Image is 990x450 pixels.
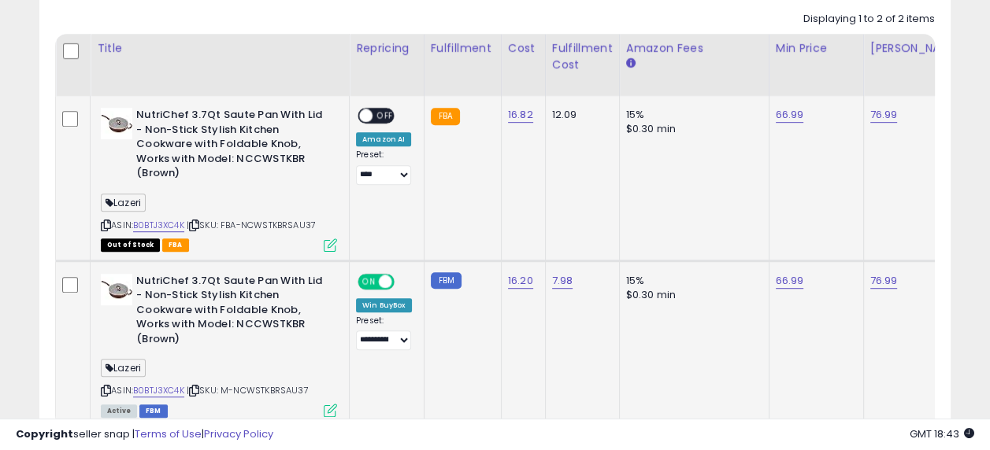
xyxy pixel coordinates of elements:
[626,274,757,288] div: 15%
[204,426,273,441] a: Privacy Policy
[552,108,607,122] div: 12.09
[162,238,189,252] span: FBA
[136,274,328,351] b: NutriChef 3.7Qt Saute Pan With Lid - Non-Stick Stylish Kitchen Cookware with Foldable Knob, Works...
[16,427,273,442] div: seller snap | |
[139,404,168,418] span: FBM
[626,108,757,122] div: 15%
[776,273,804,289] a: 66.99
[133,219,184,232] a: B0BTJ3XC4K
[373,109,398,123] span: OFF
[187,384,309,397] span: | SKU: M-NCWSTKBRSAU37
[431,40,495,57] div: Fulfillment
[508,40,539,57] div: Cost
[101,108,337,249] div: ASIN:
[101,404,137,418] span: All listings currently available for purchase on Amazon
[101,108,132,139] img: 31D5WT4VbgL._SL40_.jpg
[392,275,417,288] span: OFF
[136,108,328,185] b: NutriChef 3.7Qt Saute Pan With Lid - Non-Stick Stylish Kitchen Cookware with Foldable Knob, Works...
[101,359,146,377] span: Lazeri
[776,107,804,123] a: 66.99
[431,272,462,289] small: FBM
[97,40,343,57] div: Title
[356,298,412,312] div: Win BuyBox
[626,57,636,71] small: Amazon Fees.
[626,122,757,136] div: $0.30 min
[356,315,412,351] div: Preset:
[356,149,412,185] div: Preset:
[133,384,184,397] a: B0BTJ3XC4K
[101,274,132,305] img: 31D5WT4VbgL._SL40_.jpg
[870,107,898,123] a: 76.99
[101,238,160,252] span: All listings that are currently out of stock and unavailable for purchase on Amazon
[431,108,460,125] small: FBA
[101,194,146,212] span: Lazeri
[135,426,202,441] a: Terms of Use
[803,12,935,27] div: Displaying 1 to 2 of 2 items
[626,40,762,57] div: Amazon Fees
[870,40,964,57] div: [PERSON_NAME]
[910,426,974,441] span: 2025-09-8 18:43 GMT
[356,40,417,57] div: Repricing
[552,273,573,289] a: 7.98
[776,40,857,57] div: Min Price
[16,426,73,441] strong: Copyright
[359,275,379,288] span: ON
[552,40,613,73] div: Fulfillment Cost
[508,273,533,289] a: 16.20
[626,288,757,302] div: $0.30 min
[508,107,533,123] a: 16.82
[187,219,316,231] span: | SKU: FBA-NCWSTKBRSAU37
[356,132,411,146] div: Amazon AI
[101,274,337,415] div: ASIN:
[870,273,898,289] a: 76.99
